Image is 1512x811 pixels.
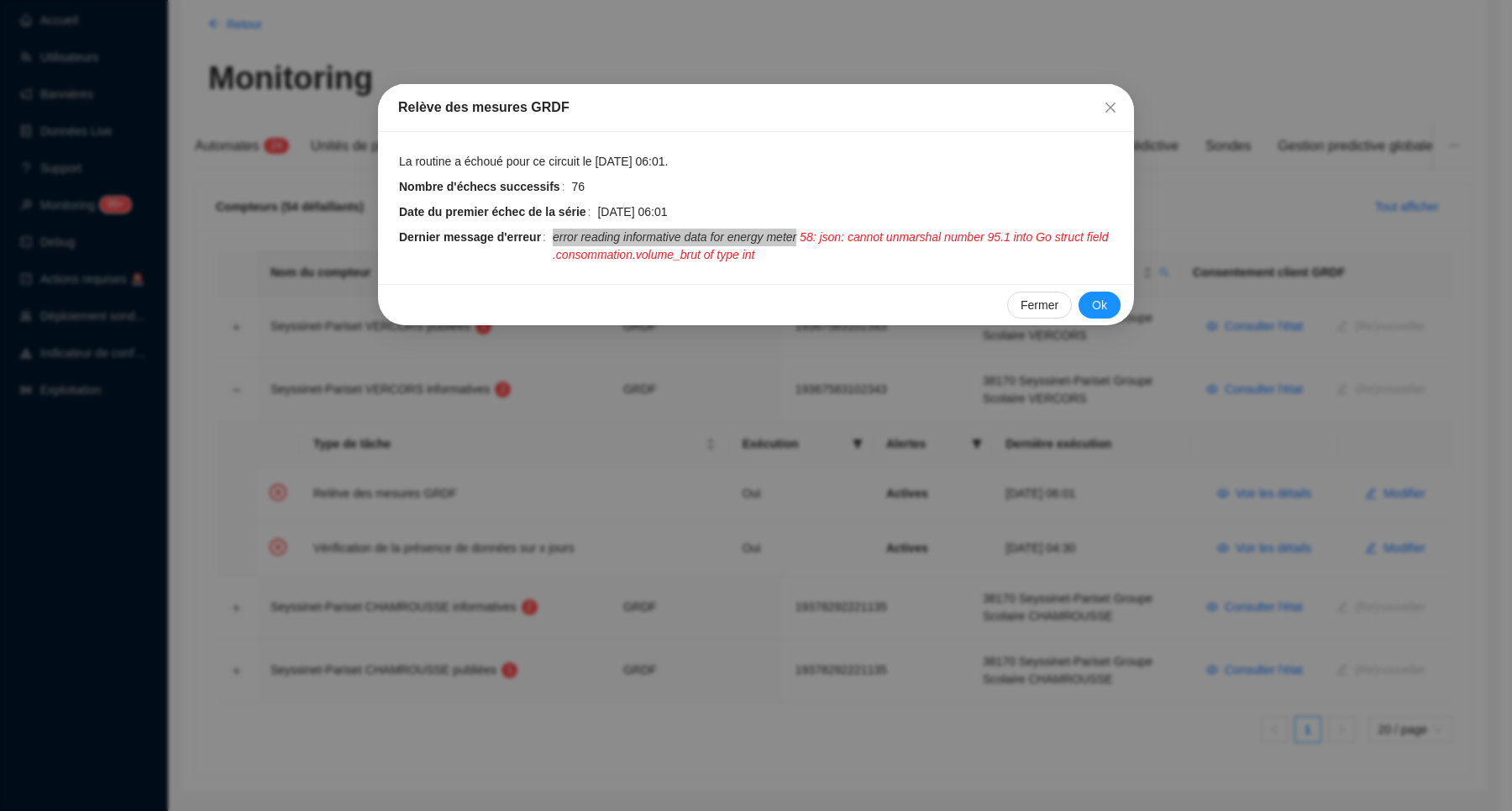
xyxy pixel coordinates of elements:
[553,229,1114,264] span: error reading informative data for energy meter 58: json: cannot unmarshal number 95.1 into Go st...
[1007,292,1072,319] button: Fermer
[399,153,668,171] span: La routine a échoué pour ce circuit le [DATE] 06:01.
[1104,101,1117,114] span: close
[597,203,667,221] span: [DATE] 06:01
[572,178,585,196] span: 76
[398,97,1114,118] div: Relève des mesures GRDF
[399,230,541,244] strong: Dernier message d'erreur
[1092,297,1107,314] span: Ok
[399,205,586,219] strong: Date du premier échec de la série
[1021,297,1058,314] span: Fermer
[399,180,560,193] strong: Nombre d'échecs successifs
[1097,94,1124,121] button: Close
[1097,101,1124,114] span: Fermer
[1079,292,1121,319] button: Ok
